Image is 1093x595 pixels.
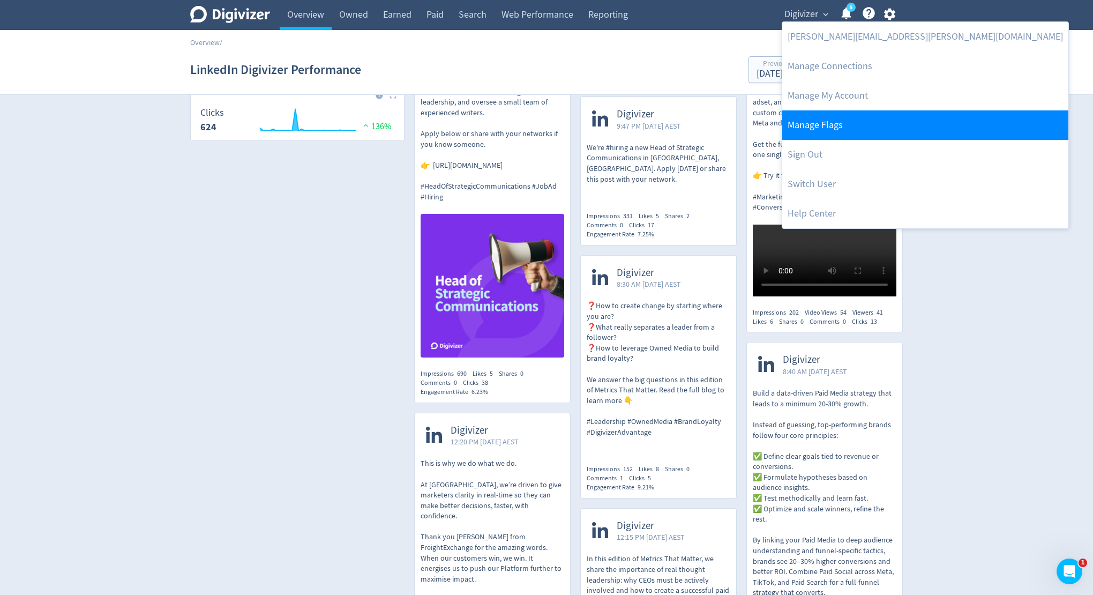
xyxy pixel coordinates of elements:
[782,140,1068,169] a: Log out
[782,169,1068,199] a: Switch User
[782,110,1068,140] a: Manage Flags
[1057,559,1082,584] iframe: Intercom live chat
[782,51,1068,81] a: Manage Connections
[782,22,1068,51] a: [PERSON_NAME][EMAIL_ADDRESS][PERSON_NAME][DOMAIN_NAME]
[1079,559,1087,567] span: 1
[782,199,1068,228] a: Help Center
[782,81,1068,110] a: Manage My Account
